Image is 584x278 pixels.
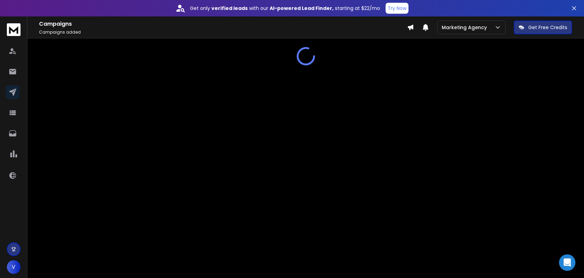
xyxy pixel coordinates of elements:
[7,260,21,274] button: V
[388,5,406,12] p: Try Now
[39,20,407,28] h1: Campaigns
[190,5,380,12] p: Get only with our starting at $22/mo
[7,23,21,36] img: logo
[386,3,408,14] button: Try Now
[211,5,248,12] strong: verified leads
[528,24,567,31] p: Get Free Credits
[442,24,490,31] p: Marketing Agency
[559,254,575,271] div: Open Intercom Messenger
[39,29,407,35] p: Campaigns added
[514,21,572,34] button: Get Free Credits
[270,5,334,12] strong: AI-powered Lead Finder,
